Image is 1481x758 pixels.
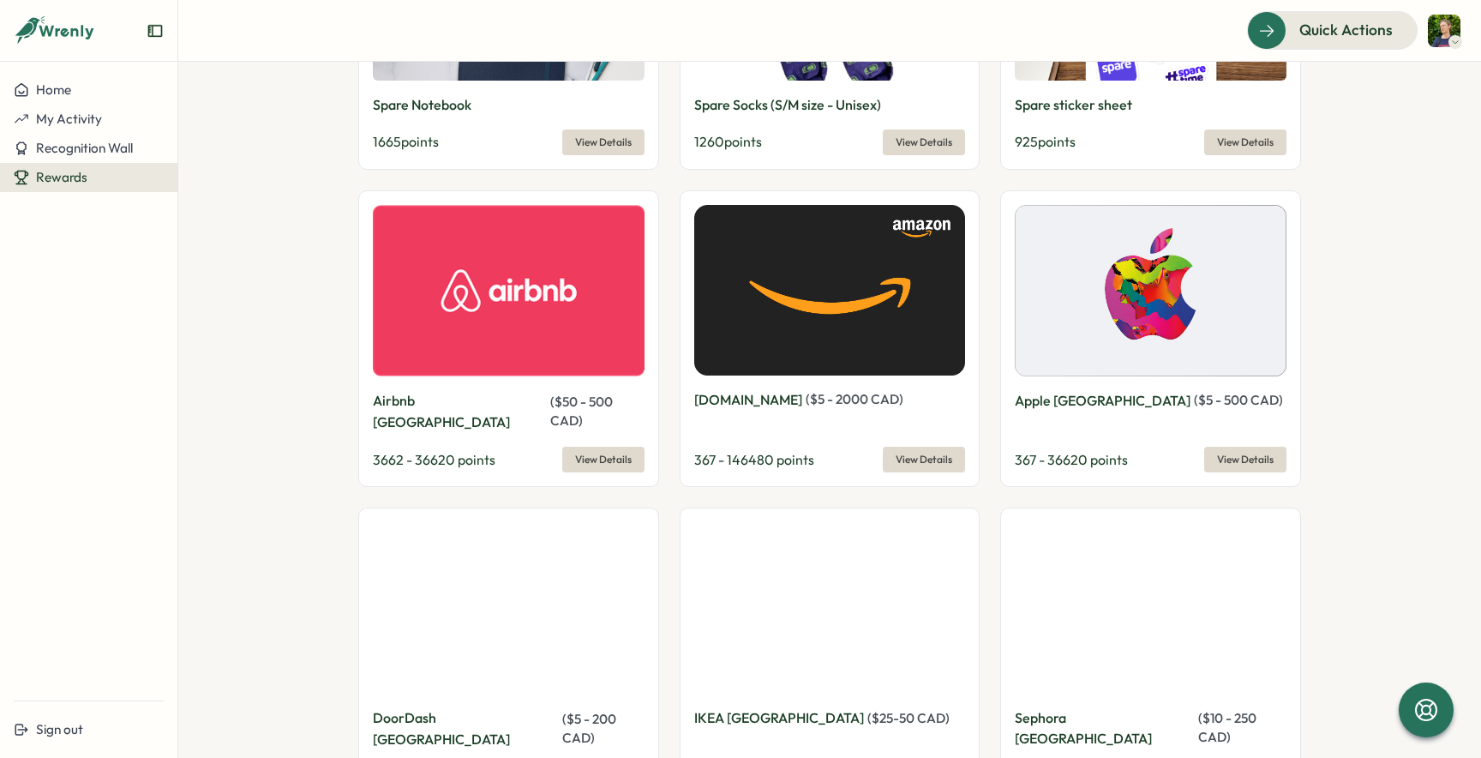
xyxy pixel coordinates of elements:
span: ( $ 50 - 500 CAD ) [550,394,613,429]
span: 3662 - 36620 points [373,451,495,468]
button: View Details [562,447,645,472]
span: 367 - 36620 points [1015,451,1128,468]
button: Quick Actions [1247,11,1418,49]
span: ( $ 5 - 500 CAD ) [1194,392,1283,408]
button: View Details [1204,447,1286,472]
p: DoorDash [GEOGRAPHIC_DATA] [373,707,559,750]
p: Sephora [GEOGRAPHIC_DATA] [1015,707,1195,750]
span: 1665 points [373,133,439,150]
span: Recognition Wall [36,140,133,156]
img: DoorDash Canada [373,522,645,695]
p: Apple [GEOGRAPHIC_DATA] [1015,390,1190,412]
span: View Details [575,130,632,154]
span: View Details [1217,448,1274,472]
span: Sign out [36,721,83,737]
span: My Activity [36,111,102,127]
p: Airbnb [GEOGRAPHIC_DATA] [373,390,547,433]
span: View Details [896,130,952,154]
span: 367 - 146480 points [694,451,814,468]
img: Vasilii Perfilev [1428,15,1460,47]
img: Airbnb Canada [373,205,645,377]
span: Rewards [36,169,87,185]
p: Spare sticker sheet [1015,94,1132,116]
span: ( $ 5 - 2000 CAD ) [806,391,903,407]
img: Amazon.ca [694,205,966,376]
button: View Details [1204,129,1286,155]
button: Expand sidebar [147,22,164,39]
span: View Details [1217,130,1274,154]
span: 1260 points [694,133,762,150]
span: Quick Actions [1299,19,1393,41]
img: Apple Canada [1015,205,1286,376]
span: View Details [896,448,952,472]
p: Spare Socks (S/M size - Unisex) [694,94,881,116]
p: [DOMAIN_NAME] [694,389,802,411]
p: Spare Notebook [373,94,471,116]
span: Home [36,81,71,98]
img: Sephora Canada [1015,522,1286,694]
span: View Details [575,448,632,472]
button: View Details [883,447,965,472]
button: View Details [883,129,965,155]
button: View Details [562,129,645,155]
img: IKEA Canada [694,522,966,694]
span: ( $ 25 - 50 CAD ) [867,709,950,725]
span: 925 points [1015,133,1076,150]
p: IKEA [GEOGRAPHIC_DATA] [694,707,864,729]
span: ( $ 5 - 200 CAD ) [562,711,616,746]
span: ( $ 10 - 250 CAD ) [1198,710,1256,745]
